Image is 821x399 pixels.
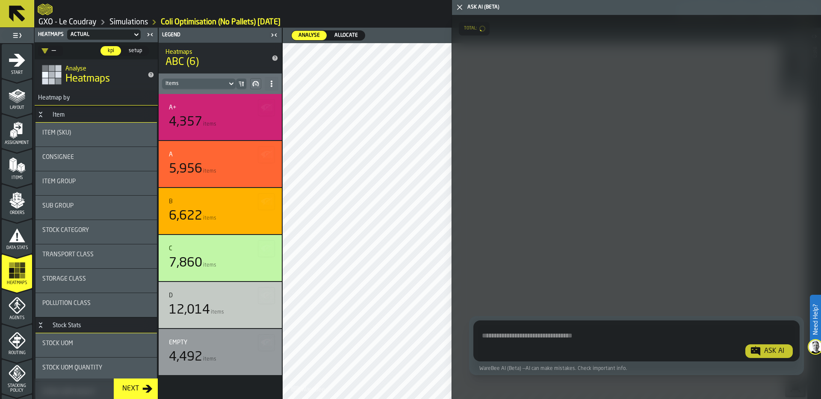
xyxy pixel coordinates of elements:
div: stat- [159,188,282,234]
span: Heatmap by [35,94,70,101]
div: stat-Item Group [35,171,157,195]
div: Title [42,129,150,136]
span: Stacking Policy [2,384,32,393]
span: Assignment [2,141,32,145]
span: Heatmaps [65,72,110,86]
div: Title [169,104,272,111]
div: Title [169,198,272,205]
div: stat-Stock Category [35,220,157,244]
span: items [211,309,224,315]
div: stat-Consignee [35,147,157,171]
div: 12,014 [169,302,210,318]
button: Button-Item-open [35,111,46,118]
div: Title [42,276,150,282]
span: Start [2,70,32,75]
li: menu Agents [2,289,32,323]
label: button-toggle-Toggle Full Menu [2,29,32,41]
button: button- [258,334,275,351]
div: A [169,151,173,158]
div: stat- [159,141,282,187]
div: thumb [292,31,327,40]
a: link-to-/wh/i/efd9e906-5eb9-41af-aac9-d3e075764b8d [38,18,97,27]
h3: title-section-Heatmap by [35,90,158,106]
div: 4,357 [169,114,202,130]
div: 4,492 [169,349,202,365]
div: Title [42,227,150,234]
div: stat-Stock UOM Quantity [35,358,157,381]
span: kpi [104,47,118,55]
div: thumb [328,31,365,40]
div: D [169,292,173,299]
div: Empty [169,339,187,346]
div: Title [169,339,272,346]
div: DropdownMenuValue-itemsCount [165,81,224,87]
div: title-ABC (6) [159,43,282,73]
li: menu Items [2,149,32,183]
div: stat- [159,94,282,140]
div: Title [42,178,150,185]
div: Title [169,292,272,299]
nav: Breadcrumb [38,17,818,27]
li: menu Start [2,44,32,78]
button: button- [258,99,275,116]
div: Stock Stats [47,322,86,329]
div: stat- [159,282,282,328]
li: menu Heatmaps [2,254,32,288]
a: link-to-/wh/i/efd9e906-5eb9-41af-aac9-d3e075764b8d [109,18,148,27]
div: DropdownMenuValue- [38,46,63,56]
div: Title [42,251,150,258]
div: 6,622 [169,208,202,224]
div: Title [169,151,272,158]
div: stat-Item (SKU) [35,123,157,147]
span: items [203,356,216,362]
div: stat-Transport Class [35,244,157,268]
div: Title [42,202,150,209]
span: Stock Category [42,227,89,234]
span: Transport Class [42,251,94,258]
li: menu Data Stats [2,219,32,253]
div: Title [42,364,150,371]
button: button- [258,287,275,304]
span: Items [2,176,32,180]
div: stat-Stock UOM [35,333,157,357]
label: button-switch-multi-Allocate [327,30,365,41]
div: thumb [122,46,149,56]
div: Next [119,384,142,394]
div: Title [169,245,272,252]
span: ABC (6) [165,56,261,69]
div: DropdownMenuValue-itemsCount [162,79,236,89]
header: Legend [159,28,282,43]
span: Orders [2,211,32,215]
div: Title [42,340,150,347]
label: button-switch-multi-Analyse [291,30,327,41]
div: DropdownMenuValue-aff5693b-086f-483e-ad48-71ad16cc2cfb [71,32,129,38]
h2: Sub Title [65,64,141,72]
span: Consignee [42,154,74,161]
div: title-Heatmaps [35,59,158,90]
label: button-switch-multi-setup [121,46,149,56]
div: 7,860 [169,255,202,271]
button: button- [250,78,261,89]
span: items [203,168,216,174]
span: items [203,215,216,221]
div: DropdownMenuValue- [41,46,56,56]
div: A+ [169,104,176,111]
span: setup [125,47,145,55]
button: button- [258,146,275,163]
li: menu Stacking Policy [2,359,32,393]
div: stat-Pollution Class [35,293,157,317]
span: Heatmaps [38,32,64,38]
button: Button-Stock Stats-open [35,322,46,329]
span: Analyse [295,32,323,39]
h2: Sub Title [165,47,261,56]
span: Routing [2,351,32,355]
div: Legend [160,32,268,38]
div: stat-Storage Class [35,269,157,293]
